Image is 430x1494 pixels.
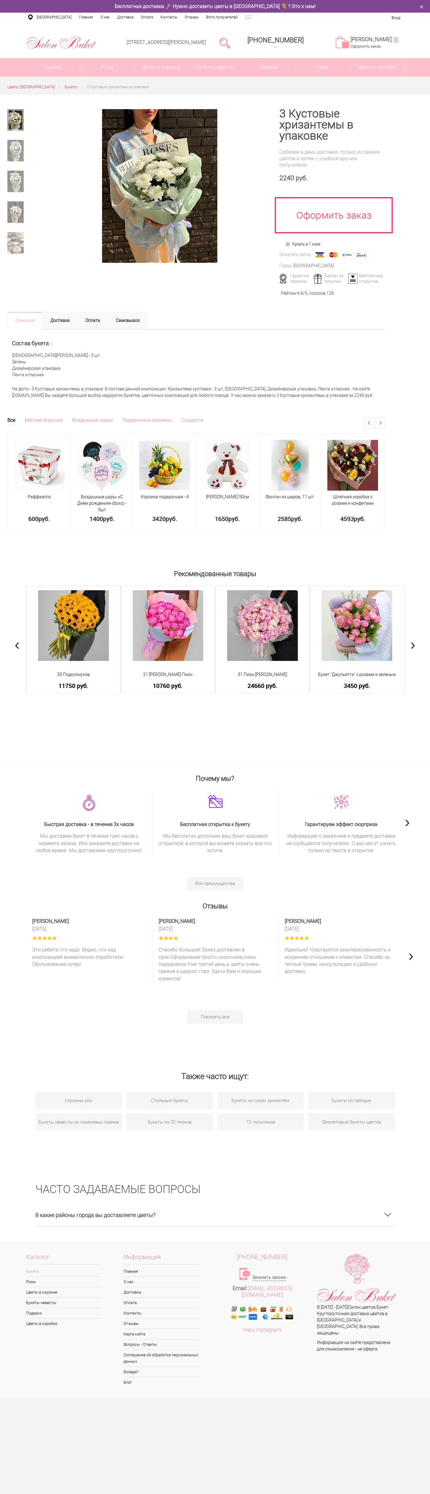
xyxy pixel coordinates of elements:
a: О нас [97,13,113,22]
a: Букеты [26,58,80,77]
a: Мягкие игрушки [25,417,62,425]
span: 129 [326,291,334,296]
img: Яндекс Деньги [355,251,367,259]
img: Шляпная коробка с розами и конфетами [327,440,378,491]
a: Подарочные корзины [122,417,172,425]
div: Баллы за покупки [312,273,347,284]
a: Цветы в корзине [134,58,188,77]
p: Идеально! Чувствуется заинтересованность и искреннее отношение к клиентам. Спасибо за теплый прие... [285,946,398,975]
a: Подарки [26,1308,102,1318]
span: Информация на сайте представлена для ознакомления - не оферта. [317,1340,390,1351]
a: Показать все [187,1010,243,1024]
a: Контакты [157,13,181,22]
span: Цветы [GEOGRAPHIC_DATA] [7,85,55,89]
div: На фото - 3 Кустовые хризантемы в упаковке. В составе данной композиции: Хризантема кустовая - 3 ... [7,383,385,402]
a: Описание [7,312,43,330]
a: Все [7,417,15,425]
img: lqujz6tg70lr11blgb98vet7mq1ldwxz.png.webp [208,795,223,808]
span: руб. [354,515,365,523]
a: [PHONE_NUMBER] [215,1254,310,1260]
div: Соберем в день доставки, только из свежих цветов и затем с улыбкой вручим получателю. [279,149,385,168]
span: Быстрая доставка - в течение 3х часов [32,821,146,828]
a: Главная [124,1266,200,1276]
img: Фонтан из шаров, 11 шт. [271,440,309,491]
a: Доставка [124,1287,200,1297]
div: Оплатить легко: [279,251,312,258]
div: [GEOGRAPHIC_DATA] [293,263,334,269]
a: Цветы в коробке [26,1318,102,1329]
a: Букеты невесты [188,58,242,77]
h2: Почему мы? [26,772,404,782]
a: Отзывы [124,1318,200,1329]
span: Информация [124,1254,200,1264]
h2: Рекомендованные товары [26,567,404,578]
a: Букеты [65,84,77,90]
a: Букеты невесты [26,1298,102,1308]
p: Эти ребята что надо. Видно, что над композицией внимательно поработали. Обслуживание супер! [32,946,146,968]
a: Корзина подарочная - 4 [141,494,189,499]
a: Цветы в корзине [26,1287,102,1297]
a: Стильные букеты [126,1092,213,1109]
a: Розы [80,58,134,77]
div: [PHONE_NUMBER] [247,36,304,44]
a: 3450 руб. [314,682,400,689]
span: 51 Пион [PERSON_NAME] [220,671,306,678]
a: Воздушные шары «С Днём рождения» (бохо) - 5шт [77,494,127,512]
a: 11750 руб. [31,682,116,689]
span: [PERSON_NAME] [32,918,146,925]
ins: 2 [393,37,399,43]
a: Цветы [GEOGRAPHIC_DATA] [7,84,55,90]
a: 24660 руб. [220,682,306,689]
span: Мы доставим букет в течение трех часов с момента заказа. Или закажите доставку на любое время. Мы... [32,832,146,854]
img: 51 Пион Сара Бернар [227,590,298,661]
p: Спасибо большое! Заказ доставлен в срок.Оформление просто сказочное,очень порадовали.Уже третий д... [159,946,272,982]
span: Каталог [26,1254,102,1264]
div: Город: [279,263,292,269]
a: [PHONE_NUMBER] [244,34,307,52]
a: О нас [124,1277,200,1287]
a: Next [375,417,385,428]
img: 5ktc9rhq6sqbnq0u98vgs5k3z97r4cib.png.webp [83,795,95,811]
a: Букеты невесты из сиреневых пионов [35,1113,122,1131]
a: [GEOGRAPHIC_DATA] [33,13,75,22]
a: [EMAIL_ADDRESS][DOMAIN_NAME] [242,1285,292,1298]
span: 3 Кустовые хризантемы в упаковке [87,85,149,89]
a: Фото получателей [202,13,241,22]
span: руб. [291,515,303,523]
a: Фонтан из шаров, 11 шт. [266,494,314,499]
a: Соглашение об обработке персональных данных [124,1350,200,1366]
img: Купить в 1 клик [285,241,292,246]
a: Все преимущества [187,877,243,891]
a: Вопросы - Ответы [124,1339,200,1350]
h1: 3 Кустовые хризантемы в упаковке [279,108,385,141]
div: 2240 руб. [279,174,385,182]
span: Мы бесплатно дополним ваш букет красивой открыткой, в которой вы можете указать все что хотите. [159,832,272,854]
span: Next [408,947,414,964]
span: руб. [228,515,240,523]
a: Оплата [124,1298,200,1308]
a: 35 Подсолнухов [31,671,116,678]
a: Шляпная коробка с розами и конфетами [332,494,374,506]
span: 2585 [278,515,291,523]
a: Букет "Джульетта" с розами и зеленью [314,671,400,678]
span: Информация о заказчике и предмете доставки не сообщается получателю. О вас могут узнать только из... [285,832,398,854]
a: Купить в 1 клик [282,240,323,248]
span: 600 [28,515,38,523]
span: [PERSON_NAME] 50см [206,494,249,499]
span: [PERSON_NAME] [285,918,398,925]
span: 4.8 [297,291,303,296]
a: Букеты из гвоздик [308,1092,395,1109]
a: Previous [365,417,375,428]
a: Букеты [26,1266,102,1276]
img: Webmoney [341,251,353,259]
img: 35 Подсолнухов [38,590,109,661]
div: Рейтинг /5, голосов: . [281,290,335,297]
a: Раффаэлло [28,494,51,499]
a: Подарки [242,58,296,77]
h2: Отзывы [26,899,404,910]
